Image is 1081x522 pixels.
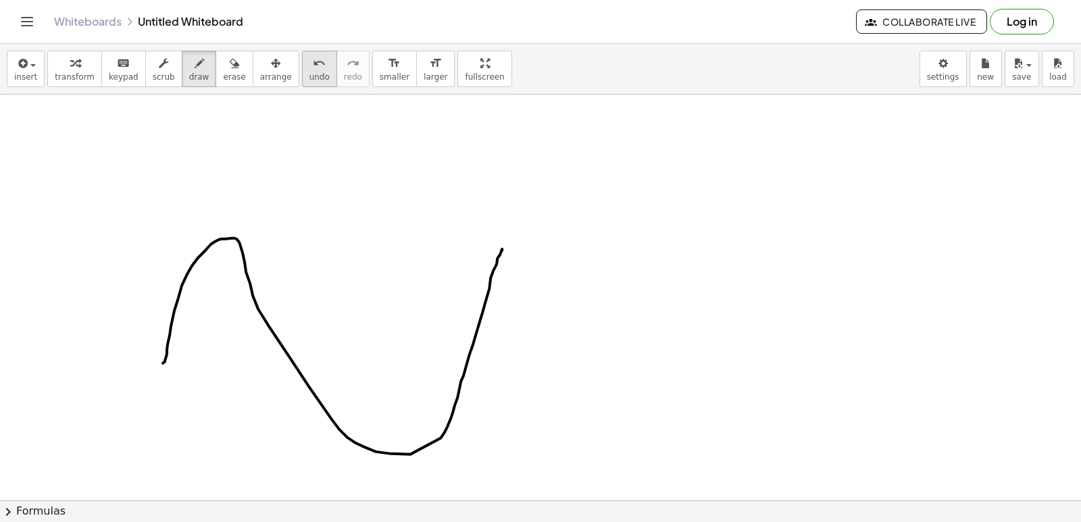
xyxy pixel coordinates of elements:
[302,51,337,87] button: undoundo
[7,51,45,87] button: insert
[54,15,122,28] a: Whiteboards
[117,55,130,72] i: keyboard
[14,72,37,82] span: insert
[309,72,330,82] span: undo
[457,51,511,87] button: fullscreen
[153,72,175,82] span: scrub
[336,51,370,87] button: redoredo
[424,72,447,82] span: larger
[109,72,139,82] span: keypad
[16,11,38,32] button: Toggle navigation
[856,9,987,34] button: Collaborate Live
[990,9,1054,34] button: Log in
[223,72,245,82] span: erase
[216,51,253,87] button: erase
[260,72,292,82] span: arrange
[920,51,967,87] button: settings
[101,51,146,87] button: keyboardkeypad
[1042,51,1074,87] button: load
[313,55,326,72] i: undo
[927,72,959,82] span: settings
[388,55,401,72] i: format_size
[868,16,976,28] span: Collaborate Live
[429,55,442,72] i: format_size
[416,51,455,87] button: format_sizelarger
[1049,72,1067,82] span: load
[55,72,95,82] span: transform
[1005,51,1039,87] button: save
[372,51,417,87] button: format_sizesmaller
[344,72,362,82] span: redo
[465,72,504,82] span: fullscreen
[182,51,217,87] button: draw
[977,72,994,82] span: new
[253,51,299,87] button: arrange
[347,55,359,72] i: redo
[145,51,182,87] button: scrub
[970,51,1002,87] button: new
[1012,72,1031,82] span: save
[189,72,209,82] span: draw
[47,51,102,87] button: transform
[380,72,409,82] span: smaller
